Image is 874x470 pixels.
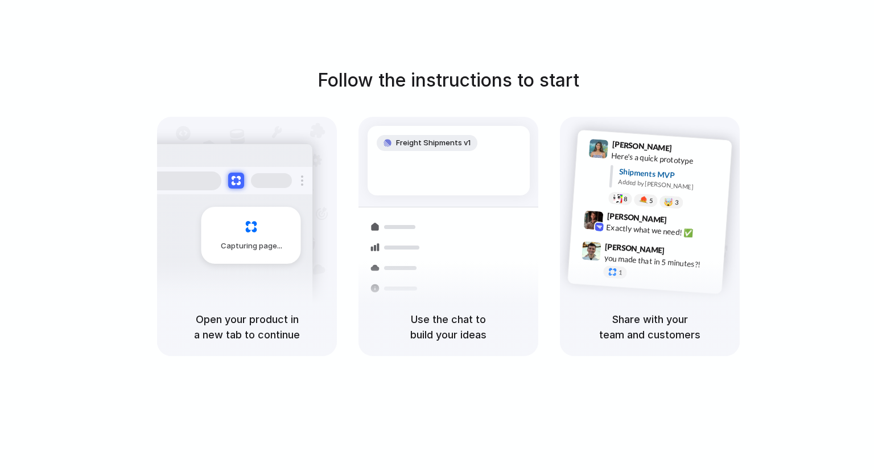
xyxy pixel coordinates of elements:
h5: Share with your team and customers [574,312,726,342]
span: 3 [675,199,679,206]
span: 8 [624,196,628,202]
div: you made that in 5 minutes?! [604,252,718,271]
span: Freight Shipments v1 [396,137,471,149]
span: Capturing page [221,240,284,252]
span: 9:42 AM [670,215,694,229]
div: 🤯 [664,198,674,206]
span: 5 [649,198,653,204]
div: Exactly what we need! ✅ [606,222,720,241]
span: 1 [619,269,622,276]
span: [PERSON_NAME] [605,240,665,257]
h5: Open your product in a new tab to continue [171,312,323,342]
div: Here's a quick prototype [611,150,725,169]
h1: Follow the instructions to start [318,67,579,94]
h5: Use the chat to build your ideas [372,312,525,342]
span: 9:41 AM [675,144,699,157]
div: Shipments MVP [619,166,724,185]
span: 9:47 AM [668,246,691,259]
span: [PERSON_NAME] [612,138,672,154]
div: Added by [PERSON_NAME] [618,177,723,194]
span: [PERSON_NAME] [607,210,667,226]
